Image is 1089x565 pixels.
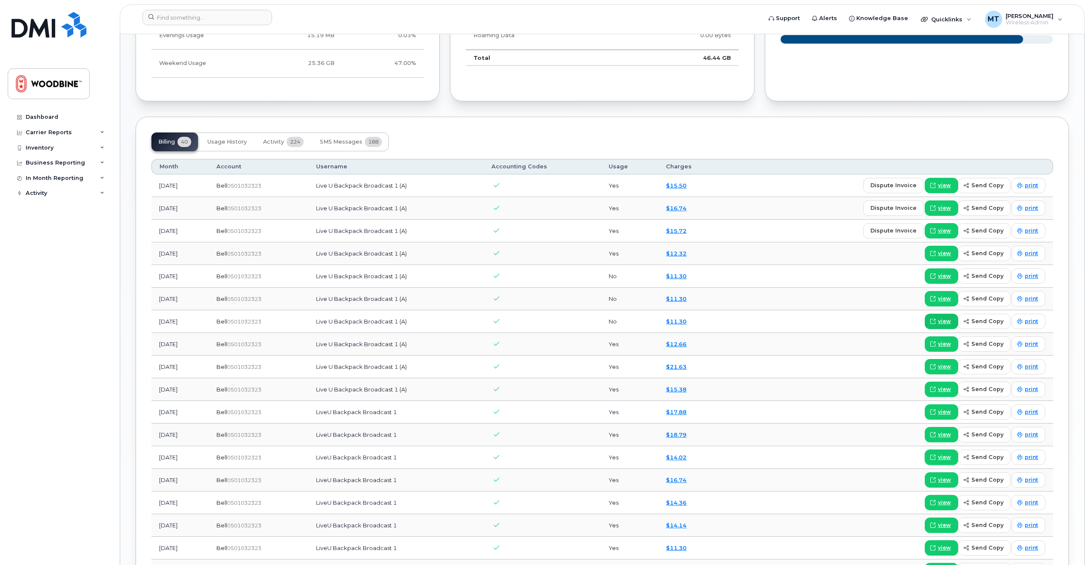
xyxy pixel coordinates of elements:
button: send copy [958,223,1011,238]
a: $14.02 [666,454,687,461]
td: Yes [601,514,658,537]
a: print [1012,404,1045,420]
button: send copy [958,200,1011,216]
span: send copy [971,498,1003,506]
a: view [925,450,958,465]
span: 0501032323 [227,500,261,506]
span: 224 [287,137,304,147]
span: view [938,182,951,189]
td: [DATE] [151,333,209,356]
span: 0501032323 [227,182,261,189]
a: view [925,495,958,510]
span: Bell [216,499,227,506]
span: view [938,431,951,438]
a: view [925,427,958,442]
span: Usage History [207,138,247,145]
input: Find something... [142,10,272,25]
td: LiveU Backpack Broadcast 1 [308,424,484,446]
span: send copy [971,521,1003,529]
span: 0501032323 [227,318,261,325]
button: send copy [958,291,1011,306]
span: 0501032323 [227,386,261,393]
span: view [938,499,951,506]
td: [DATE] [151,242,209,265]
a: $14.14 [666,522,687,529]
a: $15.72 [666,227,687,234]
td: [DATE] [151,220,209,242]
td: [DATE] [151,491,209,514]
span: send copy [971,430,1003,438]
span: view [938,295,951,303]
a: print [1012,336,1045,352]
a: $17.88 [666,409,687,415]
button: send copy [958,427,1011,442]
span: send copy [971,317,1003,325]
td: 0.03% [342,22,424,50]
span: send copy [971,544,1003,552]
td: Yes [601,424,658,446]
span: view [938,453,951,461]
span: Bell [216,544,227,551]
span: print [1025,408,1038,416]
span: print [1025,272,1038,280]
td: Live U Backpack Broadcast 1 (A) [308,197,484,220]
span: print [1025,295,1038,303]
td: Yes [601,469,658,491]
span: Bell [216,341,227,347]
a: $11.30 [666,318,687,325]
span: Bell [216,431,227,438]
a: $11.30 [666,544,687,551]
span: print [1025,182,1038,189]
td: Live U Backpack Broadcast 1 (A) [308,333,484,356]
span: 0501032323 [227,522,261,529]
td: [DATE] [151,288,209,310]
td: 0.00 Bytes [619,22,739,50]
a: print [1012,495,1045,510]
span: dispute invoice [870,204,917,212]
td: [DATE] [151,401,209,424]
td: Roaming Data [466,22,619,50]
td: Evenings Usage [151,22,252,50]
td: [DATE] [151,378,209,401]
a: view [925,336,958,352]
th: Account [209,159,308,174]
span: 0501032323 [227,296,261,302]
button: send copy [958,518,1011,533]
a: $16.74 [666,205,687,212]
tr: Friday from 6:00pm to Monday 8:00am [151,50,424,77]
span: view [938,204,951,212]
a: $11.30 [666,295,687,302]
td: Live U Backpack Broadcast 1 (A) [308,378,484,401]
span: view [938,250,951,257]
th: Charges [658,159,726,174]
a: view [925,359,958,374]
a: view [925,200,958,216]
td: [DATE] [151,514,209,537]
span: print [1025,521,1038,529]
button: send copy [958,314,1011,329]
td: [DATE] [151,424,209,446]
td: Live U Backpack Broadcast 1 (A) [308,288,484,310]
td: Yes [601,333,658,356]
span: Bell [216,182,227,189]
button: dispute invoice [863,200,924,216]
button: send copy [958,336,1011,352]
a: print [1012,540,1045,556]
span: [PERSON_NAME] [1006,12,1053,19]
td: Yes [601,242,658,265]
td: Weekend Usage [151,50,252,77]
span: 188 [365,137,382,147]
span: SMS Messages [320,138,362,145]
button: send copy [958,540,1011,556]
td: LiveU Backpack Broadcast 1 [308,401,484,424]
span: view [938,318,951,325]
span: send copy [971,249,1003,257]
td: Live U Backpack Broadcast 1 (A) [308,220,484,242]
span: 0501032323 [227,341,261,347]
a: $16.74 [666,477,687,483]
a: Support [763,10,806,27]
a: $11.30 [666,273,687,280]
td: Yes [601,446,658,469]
span: MT [988,14,999,24]
td: [DATE] [151,446,209,469]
